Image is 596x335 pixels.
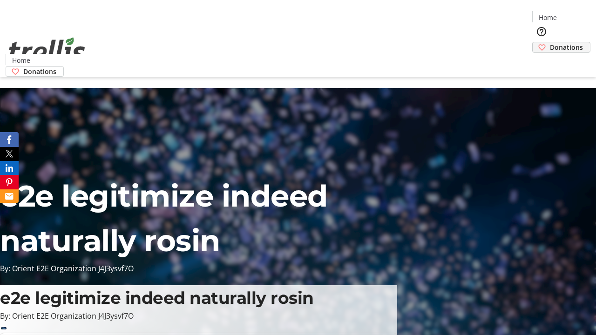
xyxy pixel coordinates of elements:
a: Home [6,55,36,65]
button: Cart [532,53,551,71]
span: Home [539,13,557,22]
span: Donations [550,42,583,52]
span: Home [12,55,30,65]
a: Donations [6,66,64,77]
a: Home [533,13,562,22]
span: Donations [23,67,56,76]
button: Help [532,22,551,41]
img: Orient E2E Organization J4J3ysvf7O's Logo [6,27,88,74]
a: Donations [532,42,590,53]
